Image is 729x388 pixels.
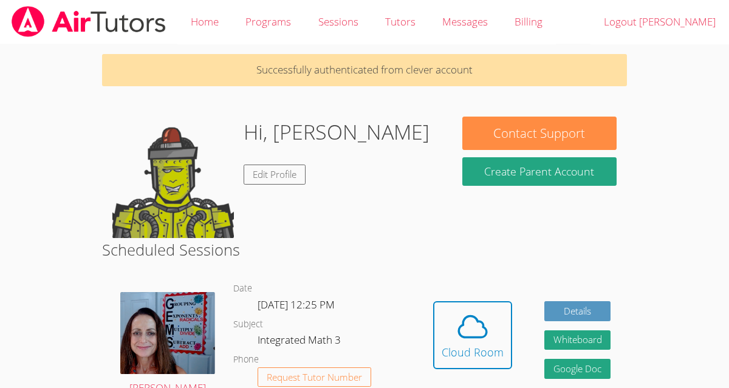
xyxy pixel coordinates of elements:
span: Messages [442,15,488,29]
h2: Scheduled Sessions [102,238,627,261]
button: Whiteboard [544,330,611,350]
img: avatar.png [120,292,215,375]
button: Create Parent Account [462,157,616,186]
div: Cloud Room [442,344,504,361]
dt: Phone [233,352,259,367]
a: Details [544,301,611,321]
dt: Subject [233,317,263,332]
img: airtutors_banner-c4298cdbf04f3fff15de1276eac7730deb9818008684d7c2e4769d2f7ddbe033.png [10,6,167,37]
button: Request Tutor Number [258,367,371,387]
button: Cloud Room [433,301,512,369]
span: Request Tutor Number [267,373,362,382]
dd: Integrated Math 3 [258,332,343,352]
dt: Date [233,281,252,296]
p: Successfully authenticated from clever account [102,54,627,86]
h1: Hi, [PERSON_NAME] [244,117,430,148]
a: Google Doc [544,359,611,379]
img: default.png [112,117,234,238]
button: Contact Support [462,117,616,150]
a: Edit Profile [244,165,306,185]
span: [DATE] 12:25 PM [258,298,335,311]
